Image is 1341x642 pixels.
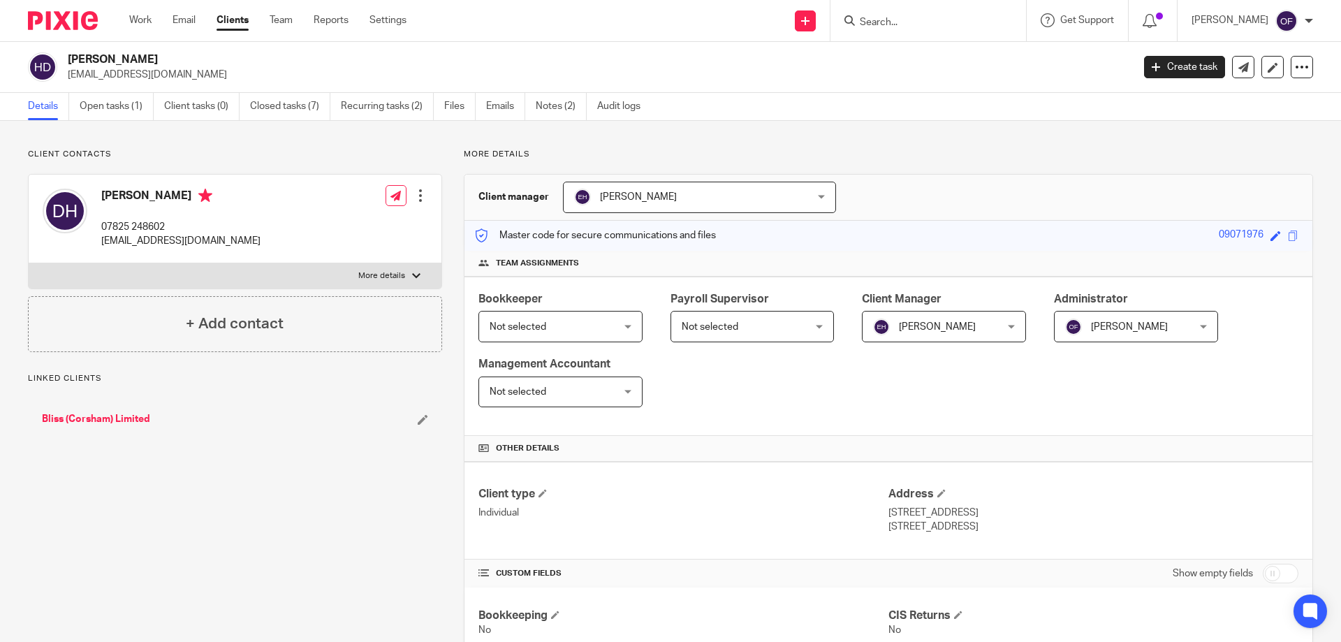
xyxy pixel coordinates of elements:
[490,387,546,397] span: Not selected
[1144,56,1225,78] a: Create task
[574,189,591,205] img: svg%3E
[490,322,546,332] span: Not selected
[496,258,579,269] span: Team assignments
[478,625,491,635] span: No
[478,293,543,305] span: Bookkeeper
[217,13,249,27] a: Clients
[1060,15,1114,25] span: Get Support
[80,93,154,120] a: Open tasks (1)
[28,93,69,120] a: Details
[28,149,442,160] p: Client contacts
[1192,13,1268,27] p: [PERSON_NAME]
[314,13,349,27] a: Reports
[478,190,549,204] h3: Client manager
[28,11,98,30] img: Pixie
[42,412,150,426] a: Bliss (Corsham) Limited
[478,358,610,370] span: Management Accountant
[475,228,716,242] p: Master code for secure communications and files
[496,443,559,454] span: Other details
[862,293,941,305] span: Client Manager
[43,189,87,233] img: svg%3E
[101,189,261,206] h4: [PERSON_NAME]
[670,293,769,305] span: Payroll Supervisor
[358,270,405,282] p: More details
[68,68,1123,82] p: [EMAIL_ADDRESS][DOMAIN_NAME]
[28,52,57,82] img: svg%3E
[888,487,1298,502] h4: Address
[858,17,984,29] input: Search
[341,93,434,120] a: Recurring tasks (2)
[478,568,888,579] h4: CUSTOM FIELDS
[536,93,587,120] a: Notes (2)
[28,373,442,384] p: Linked clients
[486,93,525,120] a: Emails
[164,93,240,120] a: Client tasks (0)
[597,93,651,120] a: Audit logs
[899,322,976,332] span: [PERSON_NAME]
[101,220,261,234] p: 07825 248602
[101,234,261,248] p: [EMAIL_ADDRESS][DOMAIN_NAME]
[888,608,1298,623] h4: CIS Returns
[478,608,888,623] h4: Bookkeeping
[173,13,196,27] a: Email
[1065,319,1082,335] img: svg%3E
[1091,322,1168,332] span: [PERSON_NAME]
[888,520,1298,534] p: [STREET_ADDRESS]
[478,506,888,520] p: Individual
[1219,228,1263,244] div: 09071976
[1054,293,1128,305] span: Administrator
[186,313,284,335] h4: + Add contact
[478,487,888,502] h4: Client type
[1275,10,1298,32] img: svg%3E
[444,93,476,120] a: Files
[682,322,738,332] span: Not selected
[873,319,890,335] img: svg%3E
[464,149,1313,160] p: More details
[129,13,152,27] a: Work
[600,192,677,202] span: [PERSON_NAME]
[270,13,293,27] a: Team
[369,13,406,27] a: Settings
[888,506,1298,520] p: [STREET_ADDRESS]
[250,93,330,120] a: Closed tasks (7)
[68,52,912,67] h2: [PERSON_NAME]
[1173,567,1253,581] label: Show empty fields
[888,625,901,635] span: No
[198,189,212,203] i: Primary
